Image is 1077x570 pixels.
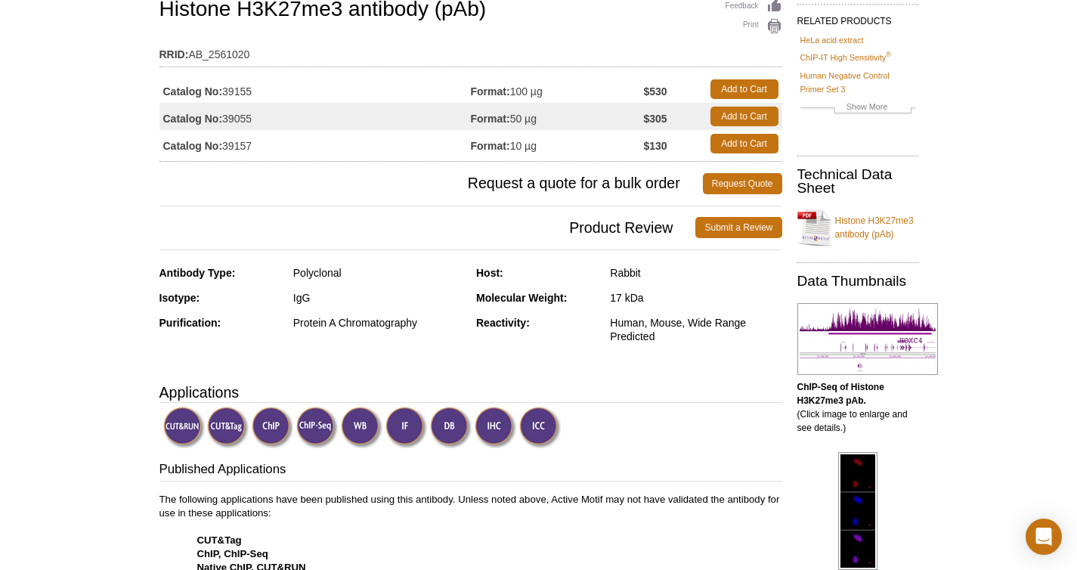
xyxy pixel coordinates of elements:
[293,316,465,330] div: Protein A Chromatography
[159,76,471,103] td: 39155
[385,407,427,448] img: Immunofluorescence Validated
[471,130,644,157] td: 10 µg
[610,266,781,280] div: Rabbit
[296,407,338,448] img: ChIP-Seq Validated
[710,134,778,153] a: Add to Cart
[695,217,781,238] a: Submit a Review
[471,76,644,103] td: 100 µg
[207,407,249,448] img: CUT&Tag Validated
[726,18,782,35] a: Print
[476,317,530,329] strong: Reactivity:
[610,316,781,343] div: Human, Mouse, Wide Range Predicted
[643,85,667,98] strong: $530
[797,303,938,375] img: Histone H3K27me3 antibody (pAb) tested by ChIP-Seq.
[797,382,884,406] b: ChIP-Seq of Histone H3K27me3 pAb.
[703,173,782,194] a: Request Quote
[293,291,465,305] div: IgG
[710,107,778,126] a: Add to Cart
[293,266,465,280] div: Polyclonal
[643,139,667,153] strong: $130
[197,548,268,559] strong: ChIP, ChIP-Seq
[797,205,918,250] a: Histone H3K27me3 antibody (pAb)
[163,139,223,153] strong: Catalog No:
[797,274,918,288] h2: Data Thumbnails
[471,139,510,153] strong: Format:
[710,79,778,99] a: Add to Cart
[252,407,293,448] img: ChIP Validated
[800,33,864,47] a: HeLa acid extract
[159,173,703,194] span: Request a quote for a bulk order
[163,407,205,448] img: CUT&RUN Validated
[159,39,782,63] td: AB_2561020
[797,4,918,31] h2: RELATED PRODUCTS
[159,317,221,329] strong: Purification:
[800,100,915,117] a: Show More
[159,130,471,157] td: 39157
[159,48,189,61] strong: RRID:
[471,112,510,125] strong: Format:
[159,460,782,482] h3: Published Applications
[1026,519,1062,555] div: Open Intercom Messenger
[159,292,200,304] strong: Isotype:
[471,103,644,130] td: 50 µg
[886,51,891,59] sup: ®
[159,217,696,238] span: Product Review
[800,51,891,64] a: ChIP-IT High Sensitivity®
[797,168,918,195] h2: Technical Data Sheet
[800,69,915,96] a: Human Negative Control Primer Set 3
[159,267,236,279] strong: Antibody Type:
[476,267,503,279] strong: Host:
[476,292,567,304] strong: Molecular Weight:
[797,380,918,435] p: (Click image to enlarge and see details.)
[163,85,223,98] strong: Catalog No:
[159,103,471,130] td: 39055
[159,381,782,404] h3: Applications
[643,112,667,125] strong: $305
[163,112,223,125] strong: Catalog No:
[475,407,516,448] img: Immunohistochemistry Validated
[430,407,472,448] img: Dot Blot Validated
[197,534,242,546] strong: CUT&Tag
[519,407,561,448] img: Immunocytochemistry Validated
[838,452,877,570] img: Histone H3K27me3 antibody (pAb) tested by immunofluorescence.
[471,85,510,98] strong: Format:
[341,407,382,448] img: Western Blot Validated
[610,291,781,305] div: 17 kDa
